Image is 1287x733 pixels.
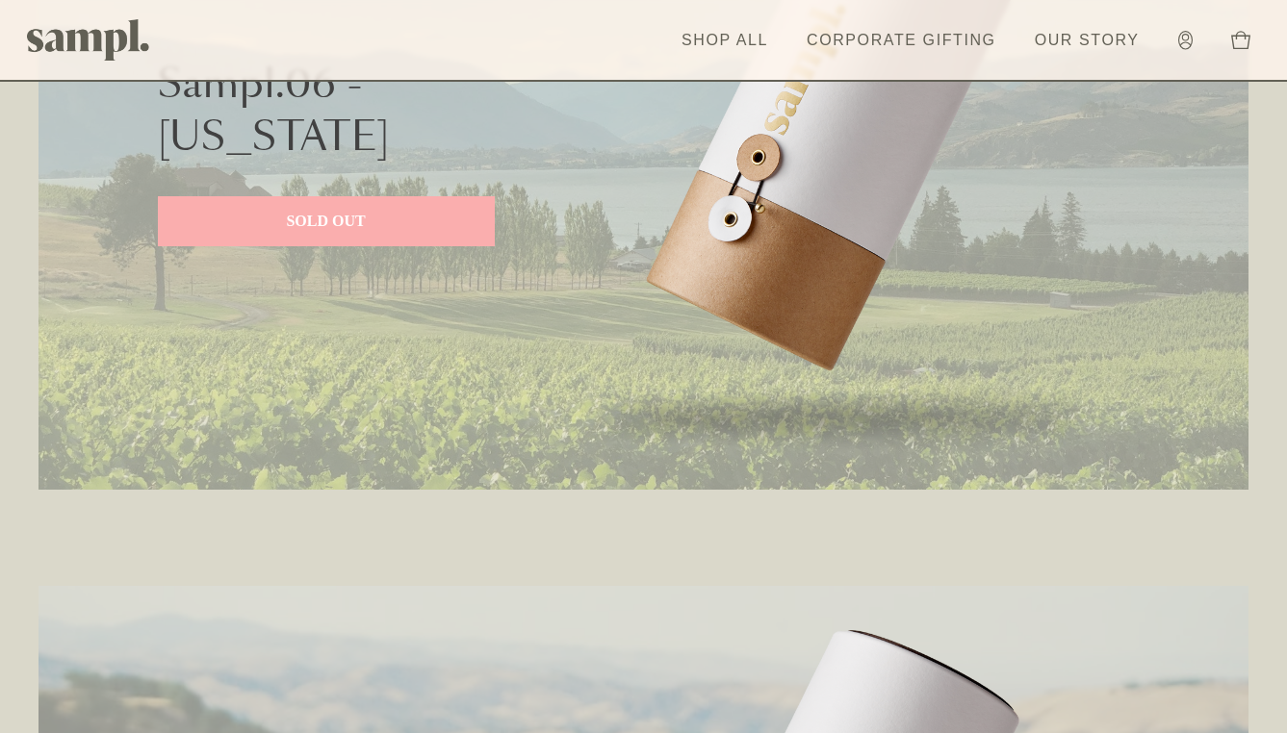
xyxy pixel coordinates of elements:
a: Our Story [1025,19,1149,62]
p: Sampl.06 - [158,60,390,113]
a: SOLD OUT [158,196,495,246]
a: Shop All [672,19,778,62]
a: Corporate Gifting [797,19,1006,62]
p: [US_STATE] [158,113,390,165]
img: Sampl logo [27,19,150,61]
p: SOLD OUT [177,210,476,233]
